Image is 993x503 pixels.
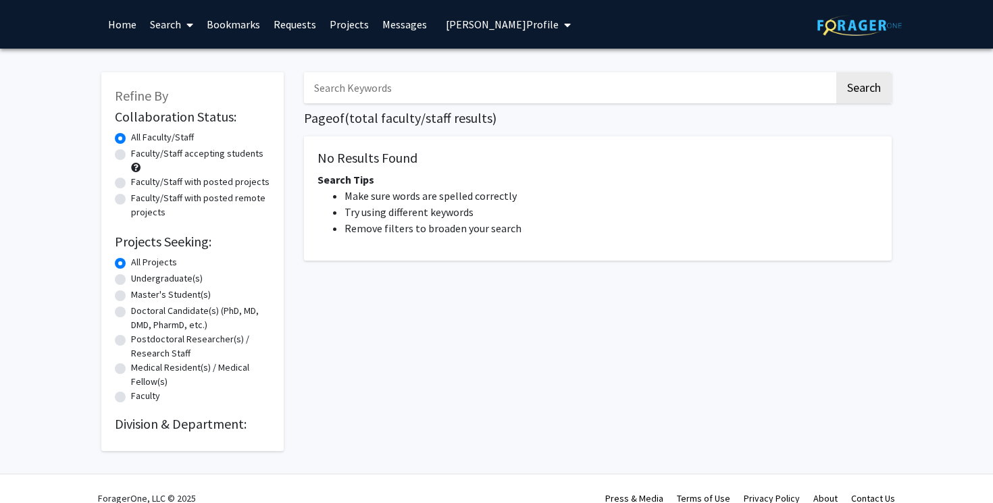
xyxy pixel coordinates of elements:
[101,1,143,48] a: Home
[345,204,878,220] li: Try using different keywords
[115,109,270,125] h2: Collaboration Status:
[131,191,270,219] label: Faculty/Staff with posted remote projects
[836,72,892,103] button: Search
[131,147,263,161] label: Faculty/Staff accepting students
[304,110,892,126] h1: Page of ( total faculty/staff results)
[317,173,374,186] span: Search Tips
[376,1,434,48] a: Messages
[304,72,834,103] input: Search Keywords
[131,361,270,389] label: Medical Resident(s) / Medical Fellow(s)
[143,1,200,48] a: Search
[267,1,323,48] a: Requests
[345,220,878,236] li: Remove filters to broaden your search
[446,18,559,31] span: [PERSON_NAME] Profile
[317,150,878,166] h5: No Results Found
[304,274,892,305] nav: Page navigation
[131,389,160,403] label: Faculty
[131,288,211,302] label: Master's Student(s)
[345,188,878,204] li: Make sure words are spelled correctly
[115,416,270,432] h2: Division & Department:
[817,15,902,36] img: ForagerOne Logo
[131,332,270,361] label: Postdoctoral Researcher(s) / Research Staff
[131,130,194,144] label: All Faculty/Staff
[323,1,376,48] a: Projects
[200,1,267,48] a: Bookmarks
[115,87,168,104] span: Refine By
[131,175,270,189] label: Faculty/Staff with posted projects
[131,304,270,332] label: Doctoral Candidate(s) (PhD, MD, DMD, PharmD, etc.)
[131,255,177,269] label: All Projects
[115,234,270,250] h2: Projects Seeking:
[131,271,203,286] label: Undergraduate(s)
